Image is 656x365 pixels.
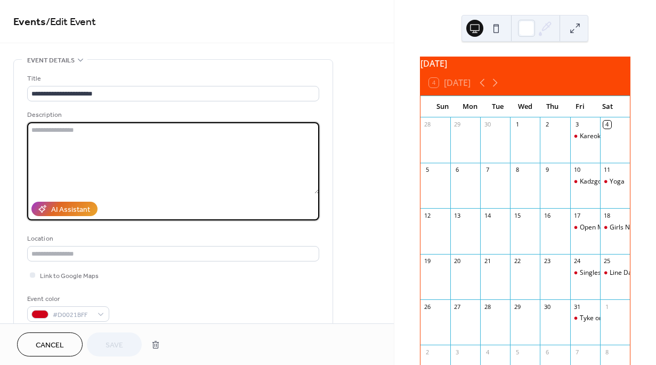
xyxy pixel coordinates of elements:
div: Singles Mixer [570,268,600,277]
div: Mon [456,96,484,117]
div: 21 [483,257,491,265]
div: Location [27,233,317,244]
div: 6 [453,166,461,174]
div: 2 [543,121,551,129]
div: 1 [603,303,611,311]
div: 3 [453,348,461,356]
span: Cancel [36,340,64,351]
div: Girls Night Out [610,223,653,232]
div: 8 [603,348,611,356]
div: 17 [573,211,581,219]
div: Thu [539,96,566,117]
div: Kadzgone @3 Music Bingo [570,177,600,186]
div: 27 [453,303,461,311]
div: 2 [424,348,432,356]
div: 5 [513,348,521,356]
div: Tyke or Treat 1-4 [570,314,600,323]
div: 20 [453,257,461,265]
div: 7 [573,348,581,356]
div: 3 [573,121,581,129]
div: Fri [566,96,594,117]
div: Yoga [600,177,630,186]
div: Line Dancing [610,268,648,277]
div: 28 [424,121,432,129]
div: Description [27,109,317,121]
div: Girls Night Out [600,223,630,232]
div: 15 [513,211,521,219]
div: 31 [573,303,581,311]
div: Tyke or Treat 1-4 [580,314,630,323]
div: [DATE] [420,57,630,70]
div: Wed [511,96,539,117]
div: 18 [603,211,611,219]
div: Event color [27,293,107,305]
div: 16 [543,211,551,219]
div: 29 [453,121,461,129]
button: Cancel [17,332,83,356]
div: 28 [483,303,491,311]
div: 9 [543,166,551,174]
div: Sat [594,96,621,117]
div: 10 [573,166,581,174]
div: 19 [424,257,432,265]
div: 24 [573,257,581,265]
div: 14 [483,211,491,219]
div: Sun [429,96,457,117]
div: AI Assistant [51,204,90,216]
span: #D0021BFF [53,310,92,321]
div: 1 [513,121,521,129]
div: Open MIC Night [570,223,600,232]
div: 30 [543,303,551,311]
a: Events [13,12,46,33]
div: Singles Mixer [580,268,620,277]
div: 13 [453,211,461,219]
div: Tue [484,96,512,117]
div: 8 [513,166,521,174]
div: 22 [513,257,521,265]
div: 7 [483,166,491,174]
div: Line Dancing [600,268,630,277]
div: 23 [543,257,551,265]
div: Open MIC Night [580,223,627,232]
span: Link to Google Maps [40,271,99,282]
div: 26 [424,303,432,311]
div: 5 [424,166,432,174]
div: Yoga [610,177,625,186]
div: 25 [603,257,611,265]
div: 4 [603,121,611,129]
div: Title [27,73,317,84]
div: 29 [513,303,521,311]
div: 4 [483,348,491,356]
span: / Edit Event [46,12,96,33]
div: 11 [603,166,611,174]
div: 12 [424,211,432,219]
div: 30 [483,121,491,129]
div: Kareokee [580,132,608,141]
button: AI Assistant [31,202,98,216]
div: 6 [543,348,551,356]
span: Event details [27,55,75,66]
div: Kareokee [570,132,600,141]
